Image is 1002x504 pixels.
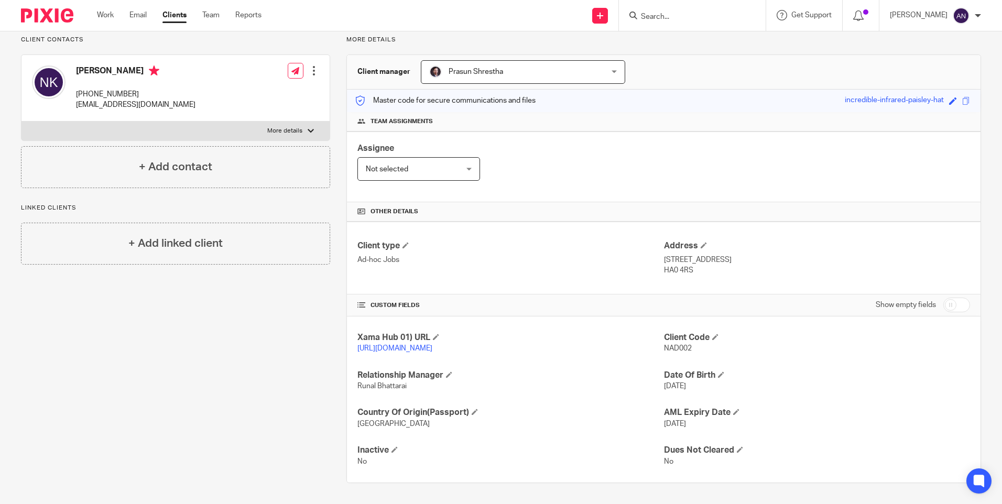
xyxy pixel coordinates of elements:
[366,166,408,173] span: Not selected
[76,89,195,100] p: [PHONE_NUMBER]
[21,8,73,23] img: Pixie
[357,67,410,77] h3: Client manager
[21,36,330,44] p: Client contacts
[371,207,418,216] span: Other details
[129,10,147,20] a: Email
[357,301,663,310] h4: CUSTOM FIELDS
[845,95,944,107] div: incredible-infrared-paisley-hat
[664,332,970,343] h4: Client Code
[953,7,970,24] img: svg%3E
[357,458,367,465] span: No
[429,65,442,78] img: Capture.PNG
[664,345,692,352] span: NAD002
[202,10,220,20] a: Team
[664,382,686,390] span: [DATE]
[76,100,195,110] p: [EMAIL_ADDRESS][DOMAIN_NAME]
[149,65,159,76] i: Primary
[357,407,663,418] h4: Country Of Origin(Passport)
[97,10,114,20] a: Work
[664,407,970,418] h4: AML Expiry Date
[355,95,536,106] p: Master code for secure communications and files
[371,117,433,126] span: Team assignments
[664,445,970,456] h4: Dues Not Cleared
[876,300,936,310] label: Show empty fields
[664,458,673,465] span: No
[128,235,223,251] h4: + Add linked client
[267,127,302,135] p: More details
[357,370,663,381] h4: Relationship Manager
[890,10,947,20] p: [PERSON_NAME]
[21,204,330,212] p: Linked clients
[357,445,663,456] h4: Inactive
[357,144,394,152] span: Assignee
[791,12,832,19] span: Get Support
[664,240,970,251] h4: Address
[664,265,970,276] p: HA0 4RS
[664,420,686,428] span: [DATE]
[357,255,663,265] p: Ad-hoc Jobs
[664,255,970,265] p: [STREET_ADDRESS]
[235,10,262,20] a: Reports
[357,420,430,428] span: [GEOGRAPHIC_DATA]
[357,382,407,390] span: Runal Bhattarai
[449,68,503,75] span: Prasun Shrestha
[139,159,212,175] h4: + Add contact
[357,240,663,251] h4: Client type
[162,10,187,20] a: Clients
[640,13,734,22] input: Search
[357,332,663,343] h4: Xama Hub 01) URL
[32,65,66,99] img: svg%3E
[346,36,981,44] p: More details
[76,65,195,79] h4: [PERSON_NAME]
[357,345,432,352] a: [URL][DOMAIN_NAME]
[664,370,970,381] h4: Date Of Birth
